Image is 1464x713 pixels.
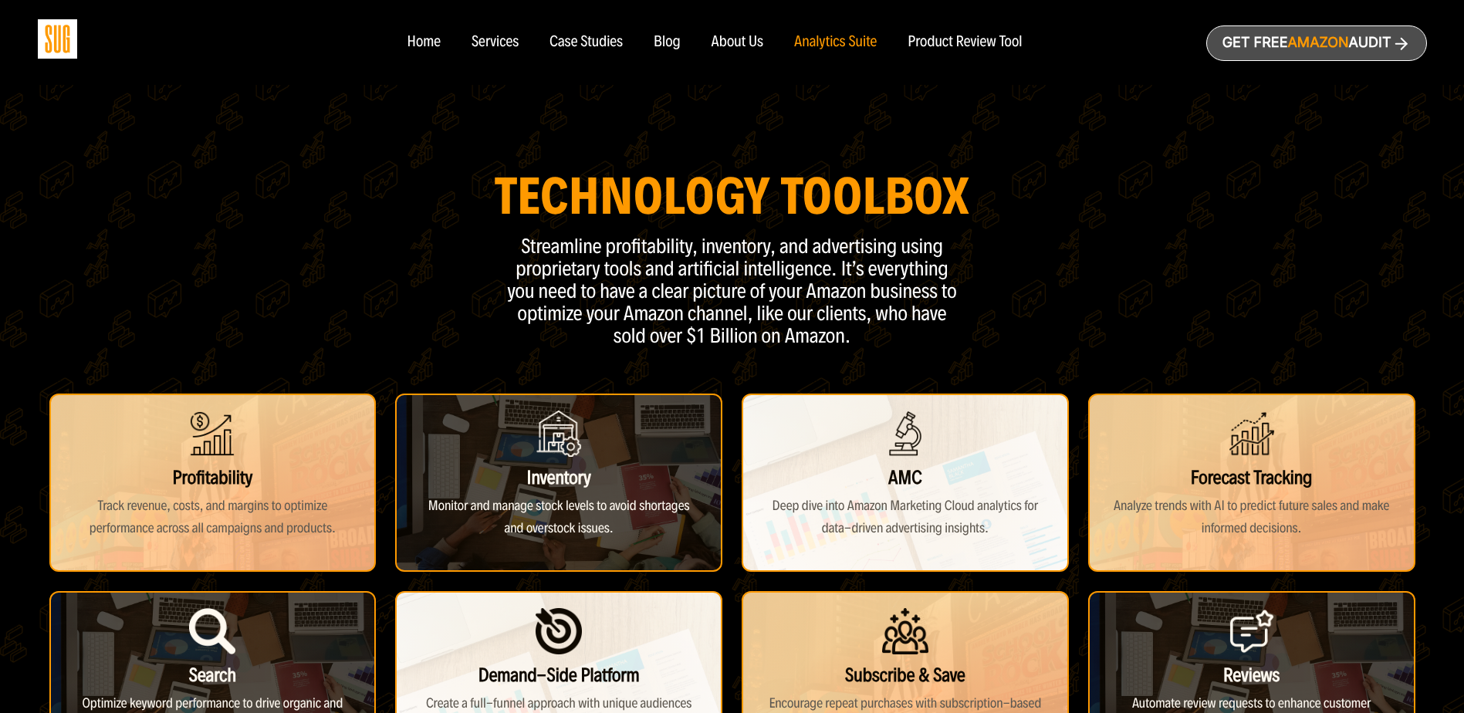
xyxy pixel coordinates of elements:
a: Services [472,34,519,51]
p: Streamline profitability, inventory, and advertising using proprietary tools and artificial intel... [501,235,964,347]
span: Amazon [1287,35,1348,51]
a: Analytics Suite [794,34,877,51]
strong: Technology Toolbox [495,164,970,228]
a: Home [407,34,440,51]
a: Get freeAmazonAudit [1206,25,1427,61]
a: About Us [712,34,764,51]
a: Case Studies [549,34,623,51]
a: Product Review Tool [908,34,1022,51]
a: Blog [654,34,681,51]
img: Sug [38,19,77,59]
